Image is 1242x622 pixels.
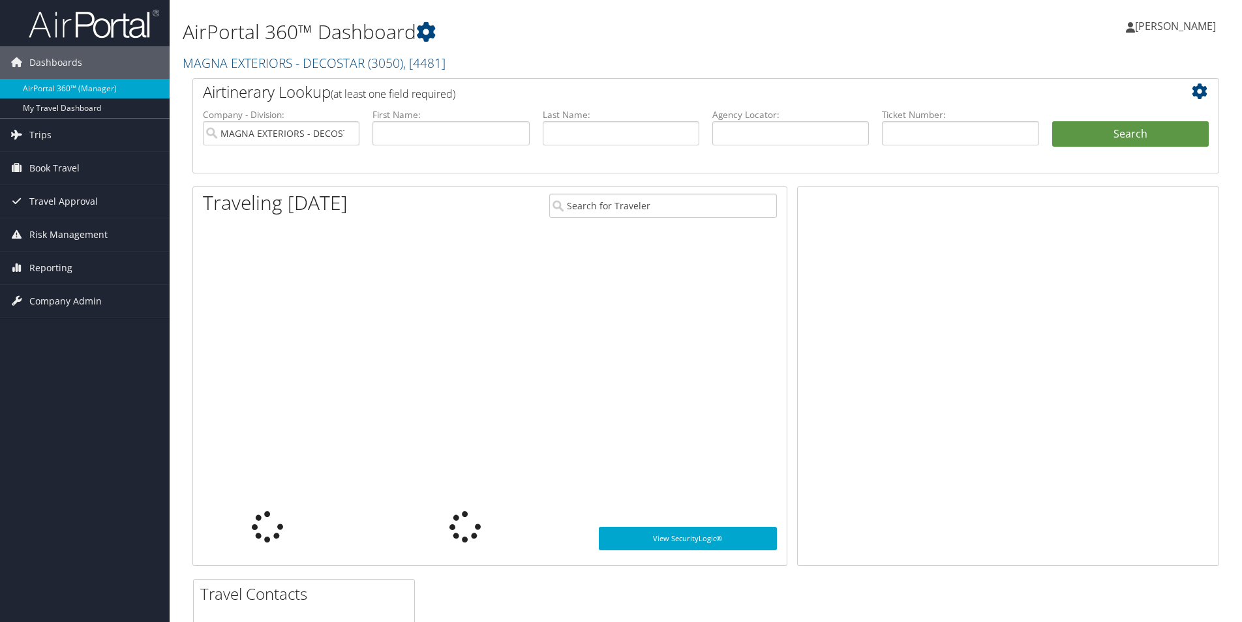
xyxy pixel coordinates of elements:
[200,583,414,605] h2: Travel Contacts
[29,46,82,79] span: Dashboards
[29,8,159,39] img: airportal-logo.png
[549,194,777,218] input: Search for Traveler
[29,152,80,185] span: Book Travel
[29,252,72,284] span: Reporting
[203,189,348,216] h1: Traveling [DATE]
[368,54,403,72] span: ( 3050 )
[1052,121,1209,147] button: Search
[29,218,108,251] span: Risk Management
[203,108,359,121] label: Company - Division:
[403,54,446,72] span: , [ 4481 ]
[882,108,1038,121] label: Ticket Number:
[29,119,52,151] span: Trips
[183,18,880,46] h1: AirPortal 360™ Dashboard
[712,108,869,121] label: Agency Locator:
[372,108,529,121] label: First Name:
[599,527,777,550] a: View SecurityLogic®
[543,108,699,121] label: Last Name:
[1126,7,1229,46] a: [PERSON_NAME]
[1135,19,1216,33] span: [PERSON_NAME]
[29,185,98,218] span: Travel Approval
[331,87,455,101] span: (at least one field required)
[203,81,1123,103] h2: Airtinerary Lookup
[29,285,102,318] span: Company Admin
[183,54,446,72] a: MAGNA EXTERIORS - DECOSTAR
